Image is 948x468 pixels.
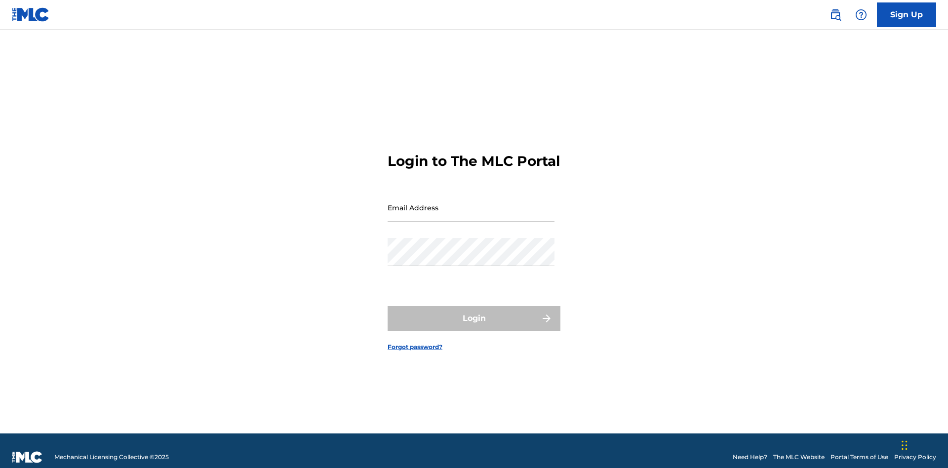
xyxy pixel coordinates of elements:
a: Need Help? [733,453,767,462]
span: Mechanical Licensing Collective © 2025 [54,453,169,462]
a: Public Search [826,5,845,25]
a: The MLC Website [773,453,825,462]
img: help [855,9,867,21]
h3: Login to The MLC Portal [388,153,560,170]
img: logo [12,451,42,463]
a: Portal Terms of Use [830,453,888,462]
div: Drag [902,430,908,460]
img: search [829,9,841,21]
img: MLC Logo [12,7,50,22]
a: Sign Up [877,2,936,27]
a: Forgot password? [388,343,442,351]
a: Privacy Policy [894,453,936,462]
iframe: Chat Widget [899,421,948,468]
div: Help [851,5,871,25]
